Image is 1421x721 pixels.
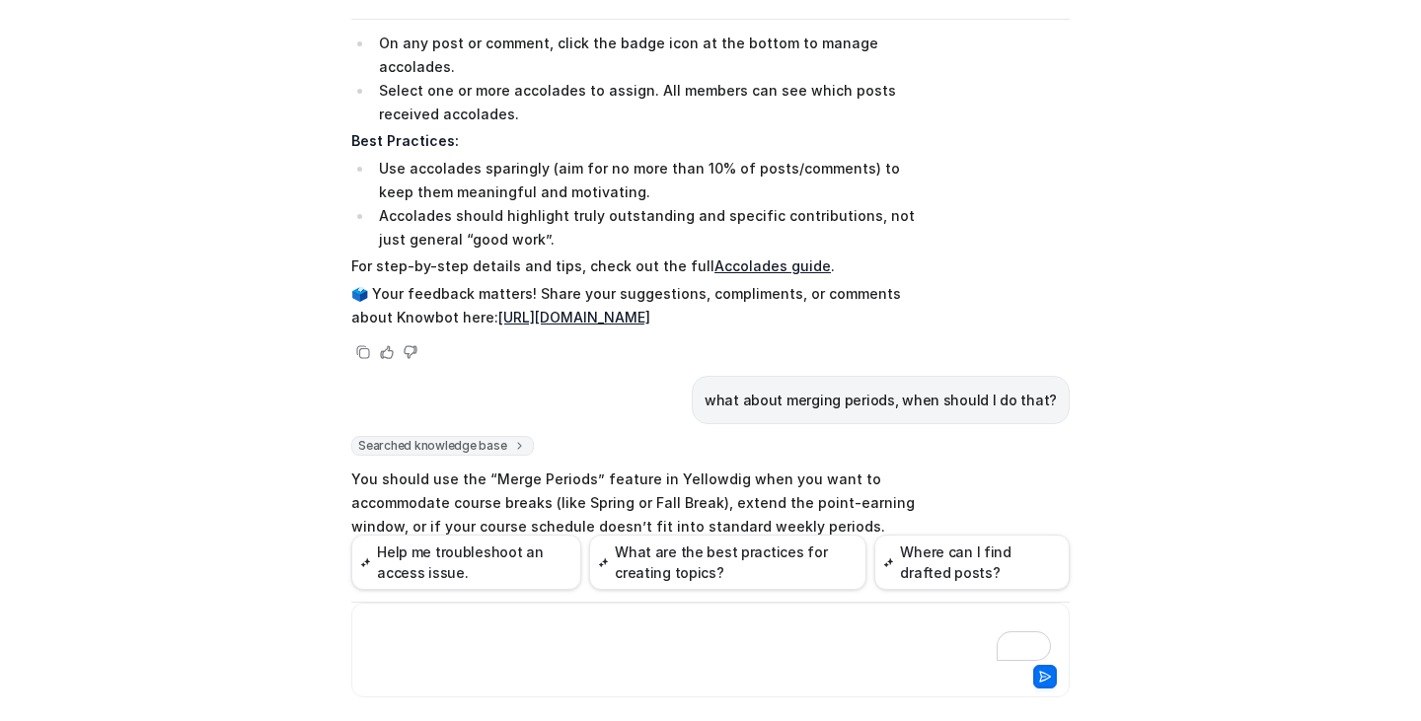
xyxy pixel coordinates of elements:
li: Accolades should highlight truly outstanding and specific contributions, not just general “good w... [373,204,929,252]
div: To enrich screen reader interactions, please activate Accessibility in Grammarly extension settings [356,615,1065,661]
button: Where can I find drafted posts? [874,535,1070,590]
a: [URL][DOMAIN_NAME] [498,309,650,325]
p: what about merging periods, when should I do that? [705,389,1057,412]
button: Help me troubleshoot an access issue. [351,535,581,590]
li: Select one or more accolades to assign. All members can see which posts received accolades. [373,79,929,126]
strong: Best Practices: [351,132,459,149]
li: Use accolades sparingly (aim for no more than 10% of posts/comments) to keep them meaningful and ... [373,157,929,204]
span: Searched knowledge base [351,436,534,456]
li: On any post or comment, click the badge icon at the bottom to manage accolades. [373,32,929,79]
p: 🗳️ Your feedback matters! Share your suggestions, compliments, or comments about Knowbot here: [351,282,929,329]
button: What are the best practices for creating topics? [589,535,866,590]
a: Accolades guide [714,257,831,274]
p: You should use the “Merge Periods” feature in Yellowdig when you want to accommodate course break... [351,468,929,539]
p: For step-by-step details and tips, check out the full . [351,254,929,278]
